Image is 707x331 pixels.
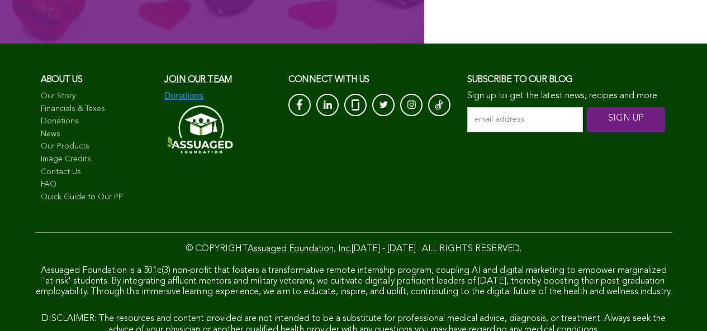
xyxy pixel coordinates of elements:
a: News [41,129,154,140]
a: Our Story [41,91,154,102]
a: Image Credits [41,154,154,165]
input: SIGN UP [587,107,665,132]
span: About us [41,75,83,84]
a: Join our team [164,75,231,84]
h3: Subscribe to our blog [467,71,666,88]
img: Donations [164,91,203,101]
a: Assuaged Foundation, Inc. [248,244,352,253]
p: Sign up to get the latest news, recipes and more [467,91,666,102]
img: Tik-Tok-Icon [435,99,443,111]
span: Assuaged Foundation is a 501c(3) non-profit that fosters a transformative remote internship progr... [36,266,672,296]
a: Our Products [41,141,154,152]
input: email address [467,107,583,132]
img: Assuaged-Foundation-Logo-White [164,102,234,157]
a: FAQ [41,179,154,190]
span: CONNECT with us [288,75,369,84]
img: glassdoor_White [352,99,359,111]
iframe: Chat Widget [651,277,707,331]
a: Donations [41,116,154,127]
a: Financials & Taxes [41,104,154,115]
span: © COPYRIGHT [DATE] - [DATE] . ALL RIGHTS RESERVED. [186,244,521,253]
a: Quick Guide to Our PP [41,192,154,203]
a: Contact Us [41,167,154,178]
